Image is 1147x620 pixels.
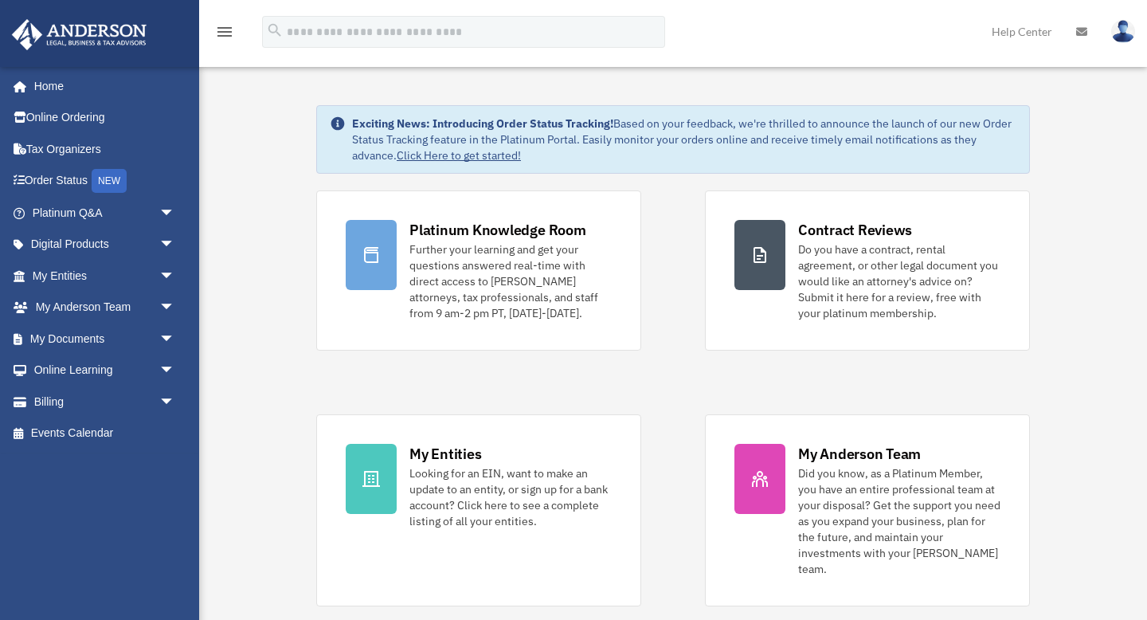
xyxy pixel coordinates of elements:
i: menu [215,22,234,41]
a: Platinum Q&Aarrow_drop_down [11,197,199,229]
a: Tax Organizers [11,133,199,165]
a: My Anderson Teamarrow_drop_down [11,292,199,324]
a: Click Here to get started! [397,148,521,163]
i: search [266,22,284,39]
span: arrow_drop_down [159,386,191,418]
a: Home [11,70,191,102]
a: Order StatusNEW [11,165,199,198]
div: Further your learning and get your questions answered real-time with direct access to [PERSON_NAM... [409,241,612,321]
div: Looking for an EIN, want to make an update to an entity, or sign up for a bank account? Click her... [409,465,612,529]
a: Contract Reviews Do you have a contract, rental agreement, or other legal document you would like... [705,190,1030,351]
span: arrow_drop_down [159,355,191,387]
strong: Exciting News: Introducing Order Status Tracking! [352,116,613,131]
div: Did you know, as a Platinum Member, you have an entire professional team at your disposal? Get th... [798,465,1000,577]
div: Do you have a contract, rental agreement, or other legal document you would like an attorney's ad... [798,241,1000,321]
a: My Entities Looking for an EIN, want to make an update to an entity, or sign up for a bank accoun... [316,414,641,606]
a: Platinum Knowledge Room Further your learning and get your questions answered real-time with dire... [316,190,641,351]
div: My Anderson Team [798,444,921,464]
span: arrow_drop_down [159,323,191,355]
a: My Anderson Team Did you know, as a Platinum Member, you have an entire professional team at your... [705,414,1030,606]
span: arrow_drop_down [159,292,191,324]
div: My Entities [409,444,481,464]
span: arrow_drop_down [159,260,191,292]
a: Online Learningarrow_drop_down [11,355,199,387]
span: arrow_drop_down [159,197,191,230]
a: Online Ordering [11,102,199,134]
a: My Documentsarrow_drop_down [11,323,199,355]
a: My Entitiesarrow_drop_down [11,260,199,292]
div: NEW [92,169,127,193]
img: Anderson Advisors Platinum Portal [7,19,151,50]
a: Events Calendar [11,418,199,449]
div: Contract Reviews [798,220,912,240]
img: User Pic [1111,20,1135,43]
div: Platinum Knowledge Room [409,220,586,240]
span: arrow_drop_down [159,229,191,261]
a: Digital Productsarrow_drop_down [11,229,199,261]
div: Based on your feedback, we're thrilled to announce the launch of our new Order Status Tracking fe... [352,116,1016,163]
a: Billingarrow_drop_down [11,386,199,418]
a: menu [215,28,234,41]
